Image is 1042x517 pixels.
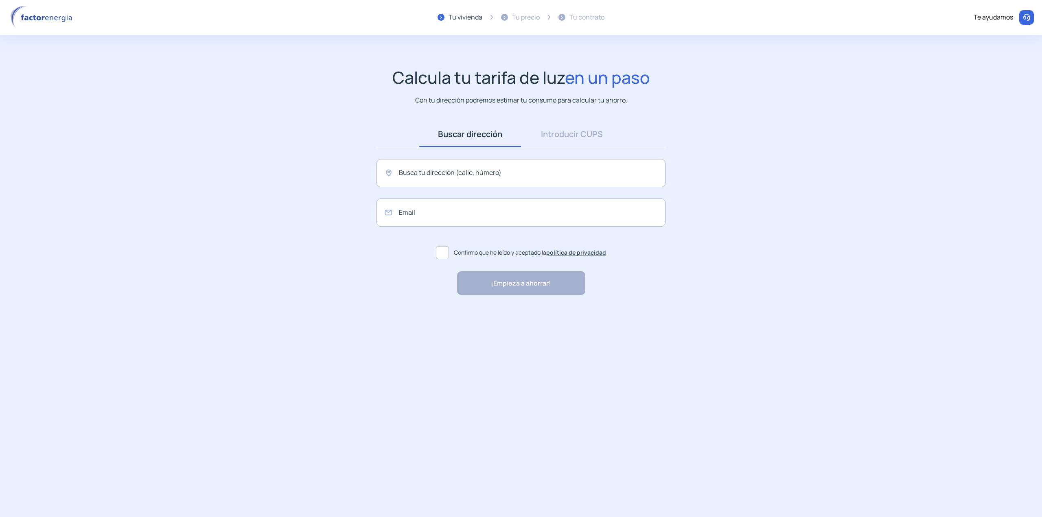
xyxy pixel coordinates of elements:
img: llamar [1022,13,1031,22]
a: Introducir CUPS [521,122,623,147]
span: en un paso [565,66,650,89]
div: Tu contrato [569,12,604,23]
a: Buscar dirección [419,122,521,147]
h1: Calcula tu tarifa de luz [392,68,650,87]
img: logo factor [8,6,77,29]
p: Con tu dirección podremos estimar tu consumo para calcular tu ahorro. [415,95,627,105]
a: política de privacidad [546,249,606,256]
div: Tu vivienda [449,12,482,23]
div: Tu precio [512,12,540,23]
span: Confirmo que he leído y aceptado la [454,248,606,257]
div: Te ayudamos [974,12,1013,23]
